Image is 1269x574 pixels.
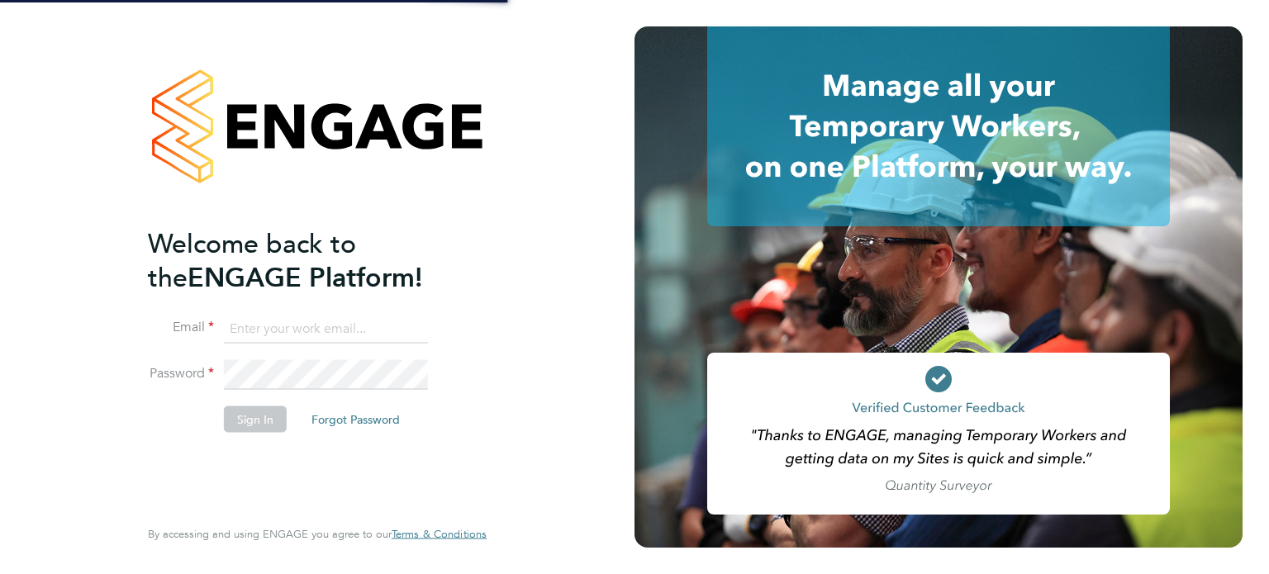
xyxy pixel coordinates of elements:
[298,406,413,433] button: Forgot Password
[148,365,214,382] label: Password
[392,528,487,541] a: Terms & Conditions
[224,314,428,344] input: Enter your work email...
[148,319,214,336] label: Email
[148,226,470,294] h2: ENGAGE Platform!
[392,527,487,541] span: Terms & Conditions
[148,227,356,293] span: Welcome back to the
[148,527,487,541] span: By accessing and using ENGAGE you agree to our
[224,406,287,433] button: Sign In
